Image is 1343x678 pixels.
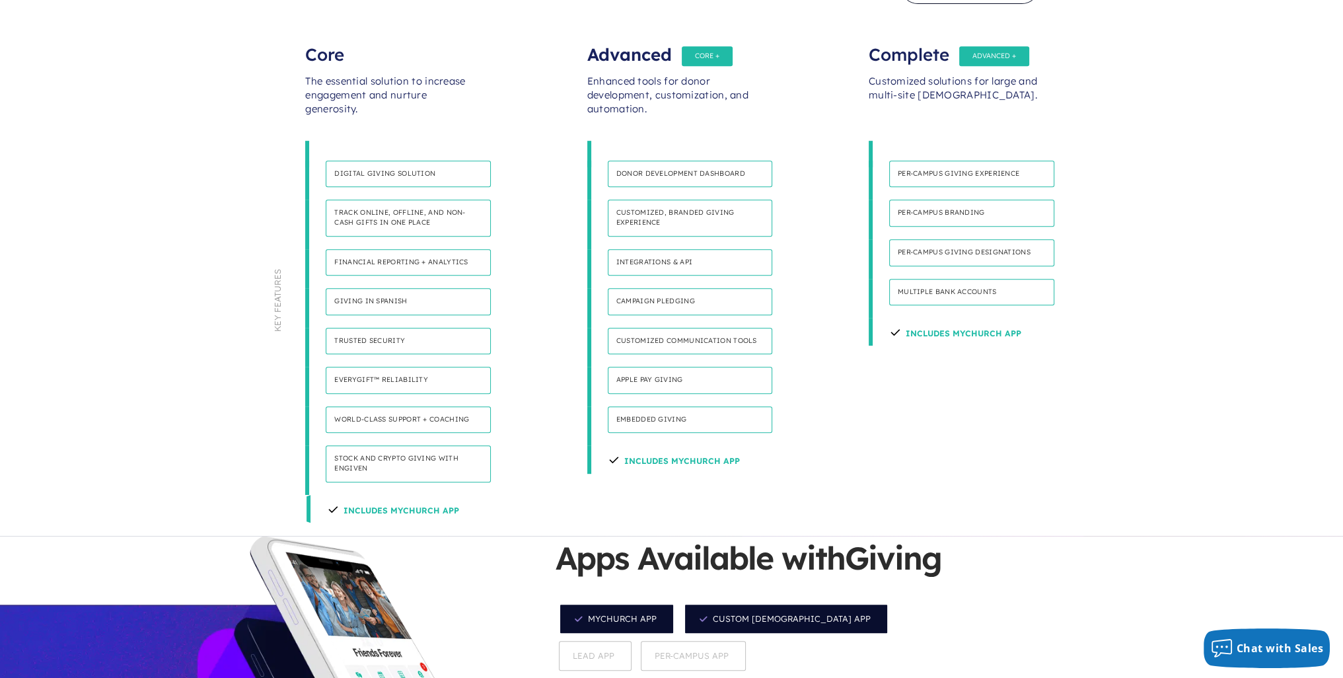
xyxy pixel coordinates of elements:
div: Complete [869,35,1038,61]
h4: Digital giving solution [326,161,491,188]
span: Lead App [559,641,632,671]
h4: Customized, branded giving experience [608,200,773,236]
h4: Includes MyChurch App [327,495,459,523]
h4: Donor development dashboard [608,161,773,188]
h4: Financial reporting + analytics [326,249,491,276]
h4: Trusted security [326,328,491,355]
h4: Campaign pledging [608,288,773,315]
h4: Includes Mychurch App [889,318,1021,346]
h4: Per-Campus giving experience [889,161,1054,188]
div: Core [305,35,474,61]
span: Giving [845,538,941,578]
h4: Per-campus branding [889,200,1054,227]
h4: Per-campus giving designations [889,239,1054,266]
h4: Giving in Spanish [326,288,491,315]
h4: Customized communication tools [608,328,773,355]
h4: Includes Mychurch App [608,445,740,473]
h5: Apps Available with [556,536,952,600]
span: MyChurch App [559,603,674,634]
h4: Track online, offline, and non-cash gifts in one place [326,200,491,236]
div: Customized solutions for large and multi-site [DEMOGRAPHIC_DATA]. [869,61,1038,141]
div: Enhanced tools for donor development, customization, and automation. [587,61,756,141]
h4: Stock and Crypto Giving with Engiven [326,445,491,482]
div: The essential solution to increase engagement and nurture generosity. [305,61,474,141]
h4: Everygift™ Reliability [326,367,491,394]
button: Chat with Sales [1204,628,1330,668]
h4: Integrations & API [608,249,773,276]
h4: World-class support + coaching [326,406,491,433]
span: Chat with Sales [1237,641,1324,656]
h4: Apple Pay Giving [608,367,773,394]
span: Per-Campus App [641,641,746,671]
span: Custom [DEMOGRAPHIC_DATA] App [684,603,889,634]
h4: Embedded Giving [608,406,773,433]
h4: Multiple bank accounts [889,279,1054,306]
div: Advanced [587,35,756,61]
